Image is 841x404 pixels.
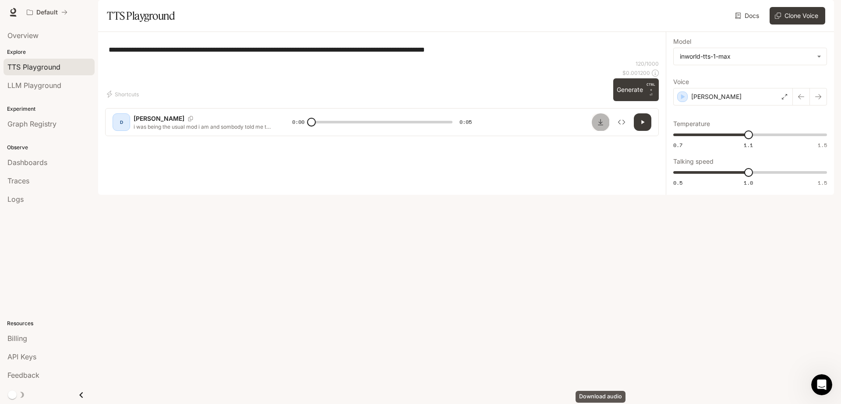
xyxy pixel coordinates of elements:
[23,4,71,21] button: All workspaces
[811,374,832,395] iframe: Intercom live chat
[770,7,825,25] button: Clone Voice
[744,179,753,186] span: 1.0
[673,39,691,45] p: Model
[818,179,827,186] span: 1.5
[114,115,128,129] div: D
[107,7,175,25] h1: TTS Playground
[576,391,625,403] div: Download audio
[673,141,682,149] span: 0.7
[818,141,827,149] span: 1.5
[647,82,655,92] p: CTRL +
[744,141,753,149] span: 1.1
[680,52,813,61] div: inworld-tts-1-max
[674,48,827,65] div: inworld-tts-1-max
[613,78,659,101] button: GenerateCTRL +⏎
[184,116,197,121] button: Copy Voice ID
[691,92,742,101] p: [PERSON_NAME]
[36,9,58,16] p: Default
[134,123,271,130] p: i was being the usual mod i am and sombody told me to touch grass? i dont know what that thing is...
[647,82,655,98] p: ⏎
[636,60,659,67] p: 120 / 1000
[592,113,609,131] button: Download audio
[673,158,714,165] p: Talking speed
[622,69,650,77] p: $ 0.001200
[105,87,142,101] button: Shortcuts
[673,121,710,127] p: Temperature
[292,118,304,126] span: 0:00
[673,179,682,186] span: 0.5
[134,114,184,123] p: [PERSON_NAME]
[673,79,689,85] p: Voice
[733,7,763,25] a: Docs
[459,118,472,126] span: 0:05
[613,113,630,131] button: Inspect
